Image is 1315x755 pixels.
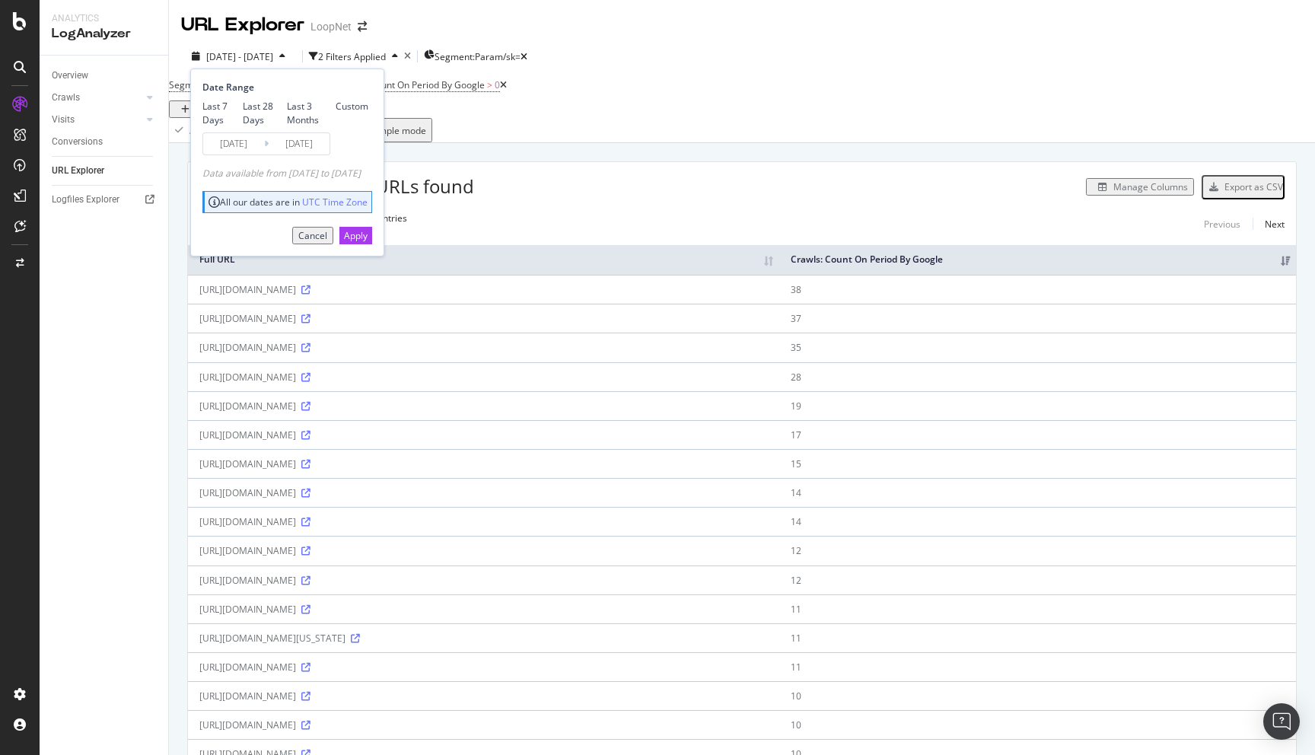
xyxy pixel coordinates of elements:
[202,81,368,94] div: Date Range
[287,100,336,126] div: Last 3 Months
[779,507,1296,536] td: 14
[52,90,80,106] div: Crawls
[202,167,361,180] div: available from [DATE] to [DATE]
[199,457,768,470] div: [URL][DOMAIN_NAME]
[52,90,142,106] a: Crawls
[292,227,333,244] button: Cancel
[779,275,1296,304] td: 38
[199,341,768,354] div: [URL][DOMAIN_NAME]
[298,229,327,242] div: Cancel
[52,163,104,179] div: URL Explorer
[779,449,1296,478] td: 15
[199,371,768,384] div: [URL][DOMAIN_NAME]
[358,21,367,32] div: arrow-right-arrow-left
[336,78,485,91] span: Crawls: Count On Period By Google
[779,420,1296,449] td: 17
[52,112,142,128] a: Visits
[487,78,492,91] span: >
[779,710,1296,739] td: 10
[188,245,779,275] th: Full URL: activate to sort column ascending
[779,681,1296,710] td: 10
[52,68,88,84] div: Overview
[181,49,296,64] button: [DATE] - [DATE]
[202,167,225,180] span: Data
[1224,180,1283,193] div: Export as CSV
[199,718,768,731] div: [URL][DOMAIN_NAME]
[336,100,368,113] div: Custom
[189,124,213,137] div: Apply
[52,68,158,84] a: Overview
[779,623,1296,652] td: 11
[344,229,368,242] div: Apply
[779,245,1296,275] th: Crawls: Count On Period By Google: activate to sort column ascending
[1113,180,1188,193] div: Manage Columns
[199,632,768,645] div: [URL][DOMAIN_NAME][US_STATE]
[1086,178,1194,196] button: Manage Columns
[181,12,304,38] div: URL Explorer
[1253,213,1285,235] a: Next
[243,100,287,126] div: Last 28 Days
[202,100,243,126] div: Last 7 Days
[424,44,527,68] button: Segment:Param/sk=
[52,192,119,208] div: Logfiles Explorer
[779,594,1296,623] td: 11
[52,134,103,150] div: Conversions
[199,400,768,413] div: [URL][DOMAIN_NAME]
[169,78,279,91] span: Segments: Resource Page
[199,603,768,616] div: [URL][DOMAIN_NAME]
[1202,175,1285,199] button: Export as CSV
[169,118,213,142] button: Apply
[779,652,1296,681] td: 11
[52,134,158,150] a: Conversions
[203,133,264,155] input: Start Date
[199,690,768,702] div: [URL][DOMAIN_NAME]
[779,565,1296,594] td: 12
[169,100,242,118] button: Add Filter
[310,19,352,34] div: LoopNet
[779,304,1296,333] td: 37
[199,283,768,296] div: [URL][DOMAIN_NAME]
[779,362,1296,391] td: 28
[199,544,768,557] div: [URL][DOMAIN_NAME]
[206,50,273,63] span: [DATE] - [DATE]
[199,486,768,499] div: [URL][DOMAIN_NAME]
[495,78,500,91] span: 0
[199,515,768,528] div: [URL][DOMAIN_NAME]
[199,661,768,674] div: [URL][DOMAIN_NAME]
[302,196,368,209] a: UTC Time Zone
[209,196,368,209] div: All our dates are in
[52,25,156,43] div: LogAnalyzer
[52,112,75,128] div: Visits
[199,312,768,325] div: [URL][DOMAIN_NAME]
[309,44,404,68] button: 2 Filters Applied
[199,574,768,587] div: [URL][DOMAIN_NAME]
[779,536,1296,565] td: 12
[269,133,330,155] input: End Date
[318,50,386,63] div: 2 Filters Applied
[779,478,1296,507] td: 14
[52,192,158,208] a: Logfiles Explorer
[779,333,1296,362] td: 35
[779,391,1296,420] td: 19
[339,227,372,244] button: Apply
[52,163,158,179] a: URL Explorer
[1263,703,1300,740] div: Open Intercom Messenger
[52,12,156,25] div: Analytics
[199,428,768,441] div: [URL][DOMAIN_NAME]
[404,52,411,61] div: times
[435,50,521,63] span: Segment: Param/sk=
